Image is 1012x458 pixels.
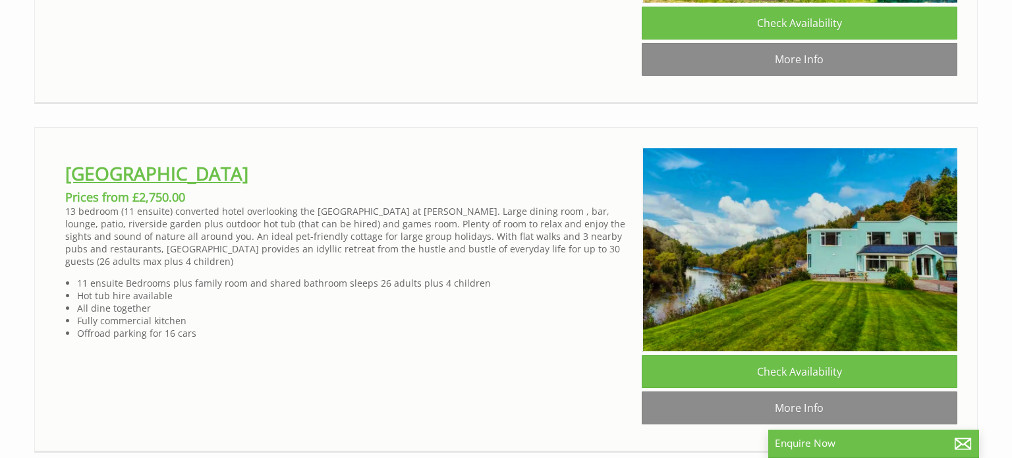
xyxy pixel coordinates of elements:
li: Fully commercial kitchen [77,314,631,327]
a: Check Availability [642,355,958,388]
h3: Prices from £2,750.00 [65,189,631,205]
p: Enquire Now [775,436,972,450]
img: Wye_Rapids.original.png [642,148,959,352]
li: All dine together [77,302,631,314]
li: Offroad parking for 16 cars [77,327,631,339]
a: More Info [642,391,958,424]
p: 13 bedroom (11 ensuite) converted hotel overlooking the [GEOGRAPHIC_DATA] at [PERSON_NAME]. Large... [65,205,631,268]
a: Check Availability [642,7,958,40]
a: More Info [642,43,958,76]
li: Hot tub hire available [77,289,631,302]
a: [GEOGRAPHIC_DATA] [65,161,248,186]
li: 11 ensuite Bedrooms plus family room and shared bathroom sleeps 26 adults plus 4 children [77,277,631,289]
